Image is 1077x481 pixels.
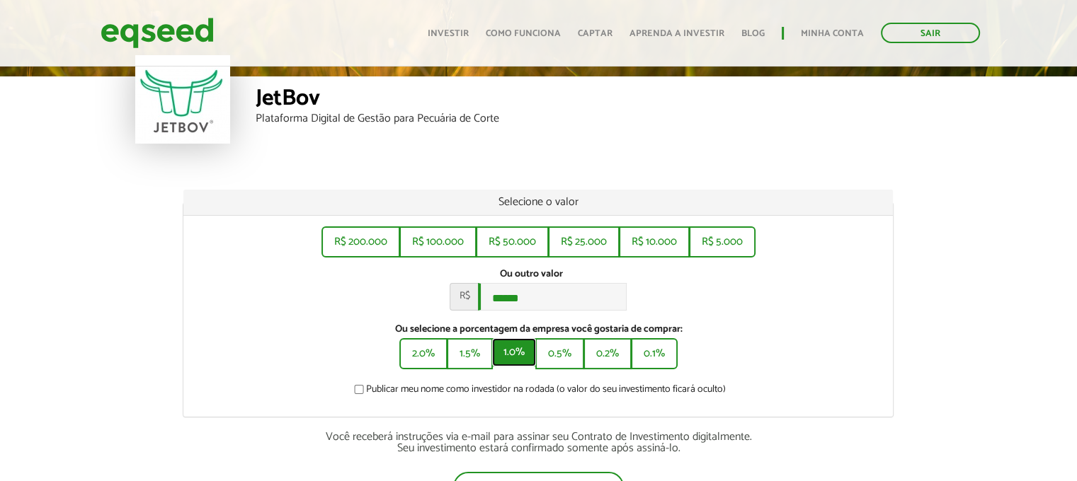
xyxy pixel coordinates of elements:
[548,226,620,257] button: R$ 25.000
[428,29,469,38] a: Investir
[801,29,864,38] a: Minha conta
[689,226,756,257] button: R$ 5.000
[631,338,678,369] button: 0.1%
[583,338,632,369] button: 0.2%
[194,325,882,335] label: Ou selecione a porcentagem da empresa você gostaria de comprar:
[619,226,690,257] button: R$ 10.000
[492,338,536,366] button: 1.0%
[486,29,561,38] a: Como funciona
[629,29,724,38] a: Aprenda a investir
[535,338,584,369] button: 0.5%
[500,270,563,279] label: Ou outro valor
[346,385,372,394] input: Publicar meu nome como investidor na rodada (o valor do seu investimento ficará oculto)
[578,29,612,38] a: Captar
[351,385,725,399] label: Publicar meu nome como investidor na rodada (o valor do seu investimento ficará oculto)
[881,23,980,43] a: Sair
[321,226,400,257] button: R$ 200.000
[476,226,549,257] button: R$ 50.000
[498,192,579,211] span: Selecione o valor
[741,29,765,38] a: Blog
[447,338,493,369] button: 1.5%
[399,338,448,369] button: 2.0%
[256,87,942,113] div: JetBov
[256,113,942,124] div: Plataforma Digital de Gestão para Pecuária de Corte
[450,283,478,311] span: R$
[101,14,214,52] img: EqSeed
[399,226,477,257] button: R$ 100.000
[183,431,894,454] div: Você receberá instruções via e-mail para assinar seu Contrato de Investimento digitalmente. Seu i...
